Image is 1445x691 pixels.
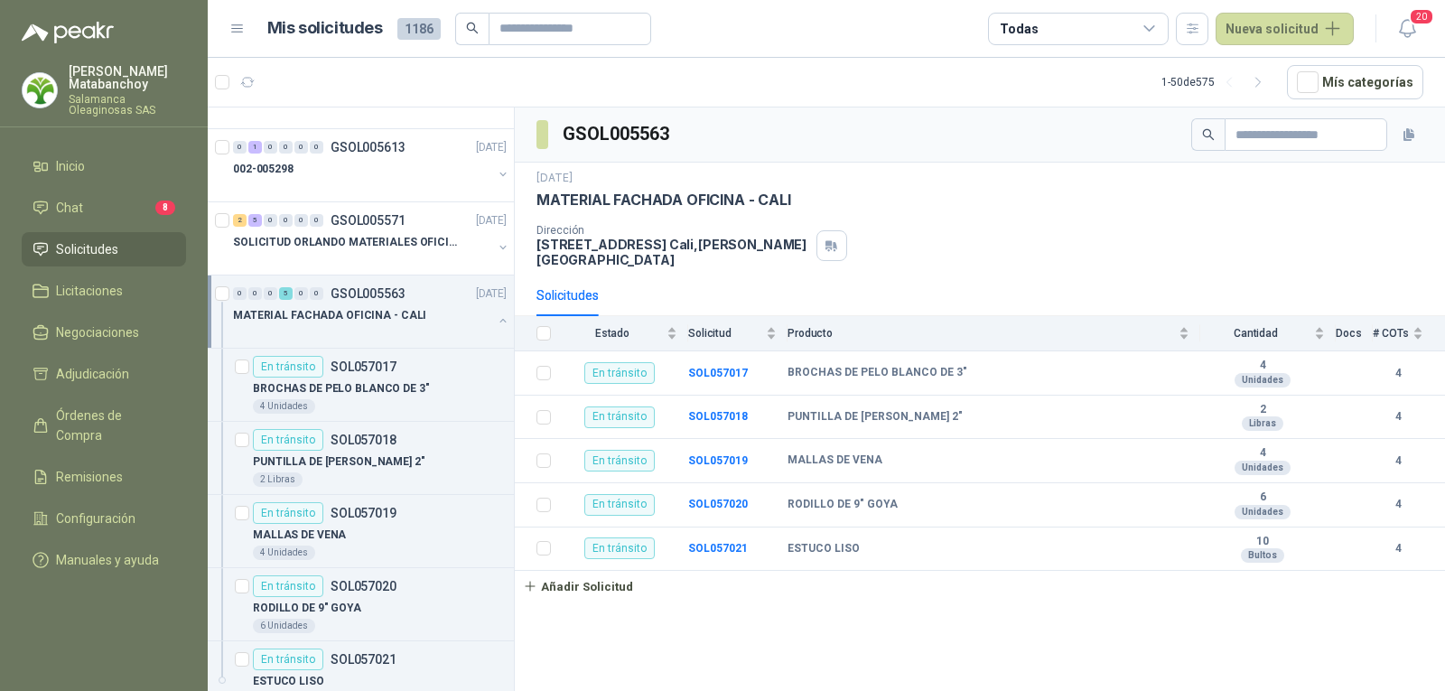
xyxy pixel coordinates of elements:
[688,542,748,555] a: SOL057021
[331,653,396,666] p: SOL057021
[56,509,135,528] span: Configuración
[1373,496,1423,513] b: 4
[466,22,479,34] span: search
[476,212,507,229] p: [DATE]
[1287,65,1423,99] button: Mís categorías
[788,542,860,556] b: ESTUCO LISO
[233,136,510,194] a: 0 1 0 0 0 0 GSOL005613[DATE] 002-005298
[1391,13,1423,45] button: 20
[253,472,303,487] div: 2 Libras
[208,568,514,641] a: En tránsitoSOL057020RODILLO DE 9" GOYA6 Unidades
[22,274,186,308] a: Licitaciones
[1200,316,1336,351] th: Cantidad
[331,507,396,519] p: SOL057019
[331,434,396,446] p: SOL057018
[56,406,169,445] span: Órdenes de Compra
[208,349,514,422] a: En tránsitoSOL057017BROCHAS DE PELO BLANCO DE 3"4 Unidades
[1200,490,1325,505] b: 6
[253,673,324,690] p: ESTUCO LISO
[294,214,308,227] div: 0
[233,214,247,227] div: 2
[688,367,748,379] b: SOL057017
[253,649,323,670] div: En tránsito
[584,494,655,516] div: En tránsito
[1336,316,1373,351] th: Docs
[1373,540,1423,557] b: 4
[253,453,425,471] p: PUNTILLA DE [PERSON_NAME] 2"
[253,546,315,560] div: 4 Unidades
[56,364,129,384] span: Adjudicación
[788,316,1200,351] th: Producto
[688,316,788,351] th: Solicitud
[22,149,186,183] a: Inicio
[22,357,186,391] a: Adjudicación
[331,580,396,593] p: SOL057020
[310,141,323,154] div: 0
[476,285,507,303] p: [DATE]
[294,287,308,300] div: 0
[253,356,323,378] div: En tránsito
[536,170,573,187] p: [DATE]
[267,15,383,42] h1: Mis solicitudes
[584,450,655,472] div: En tránsito
[536,237,809,267] p: [STREET_ADDRESS] Cali , [PERSON_NAME][GEOGRAPHIC_DATA]
[536,191,790,210] p: MATERIAL FACHADA OFICINA - CALI
[1200,359,1325,373] b: 4
[584,406,655,428] div: En tránsito
[253,380,430,397] p: BROCHAS DE PELO BLANCO DE 3"
[310,287,323,300] div: 0
[1373,408,1423,425] b: 4
[563,120,672,148] h3: GSOL005563
[788,453,882,468] b: MALLAS DE VENA
[1373,453,1423,470] b: 4
[515,571,641,602] button: Añadir Solicitud
[56,156,85,176] span: Inicio
[208,422,514,495] a: En tránsitoSOL057018PUNTILLA DE [PERSON_NAME] 2"2 Libras
[688,327,762,340] span: Solicitud
[56,322,139,342] span: Negociaciones
[233,161,294,178] p: 002-005298
[279,214,293,227] div: 0
[331,287,406,300] p: GSOL005563
[688,410,748,423] a: SOL057018
[310,214,323,227] div: 0
[1235,505,1291,519] div: Unidades
[22,460,186,494] a: Remisiones
[264,287,277,300] div: 0
[208,495,514,568] a: En tránsitoSOL057019MALLAS DE VENA4 Unidades
[248,287,262,300] div: 0
[536,285,599,305] div: Solicitudes
[279,287,293,300] div: 5
[1200,535,1325,549] b: 10
[22,191,186,225] a: Chat8
[515,571,1445,602] a: Añadir Solicitud
[1241,548,1284,563] div: Bultos
[1235,373,1291,388] div: Unidades
[56,198,83,218] span: Chat
[248,141,262,154] div: 1
[264,214,277,227] div: 0
[562,327,663,340] span: Estado
[155,201,175,215] span: 8
[562,316,688,351] th: Estado
[69,65,186,90] p: [PERSON_NAME] Matabanchoy
[688,454,748,467] a: SOL057019
[788,498,898,512] b: RODILLO DE 9" GOYA
[1216,13,1354,45] button: Nueva solicitud
[788,327,1175,340] span: Producto
[1242,416,1283,431] div: Libras
[253,399,315,414] div: 4 Unidades
[22,501,186,536] a: Configuración
[253,502,323,524] div: En tránsito
[253,619,315,633] div: 6 Unidades
[233,287,247,300] div: 0
[688,498,748,510] b: SOL057020
[56,550,159,570] span: Manuales y ayuda
[331,141,406,154] p: GSOL005613
[22,232,186,266] a: Solicitudes
[397,18,441,40] span: 1186
[56,281,123,301] span: Licitaciones
[476,139,507,156] p: [DATE]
